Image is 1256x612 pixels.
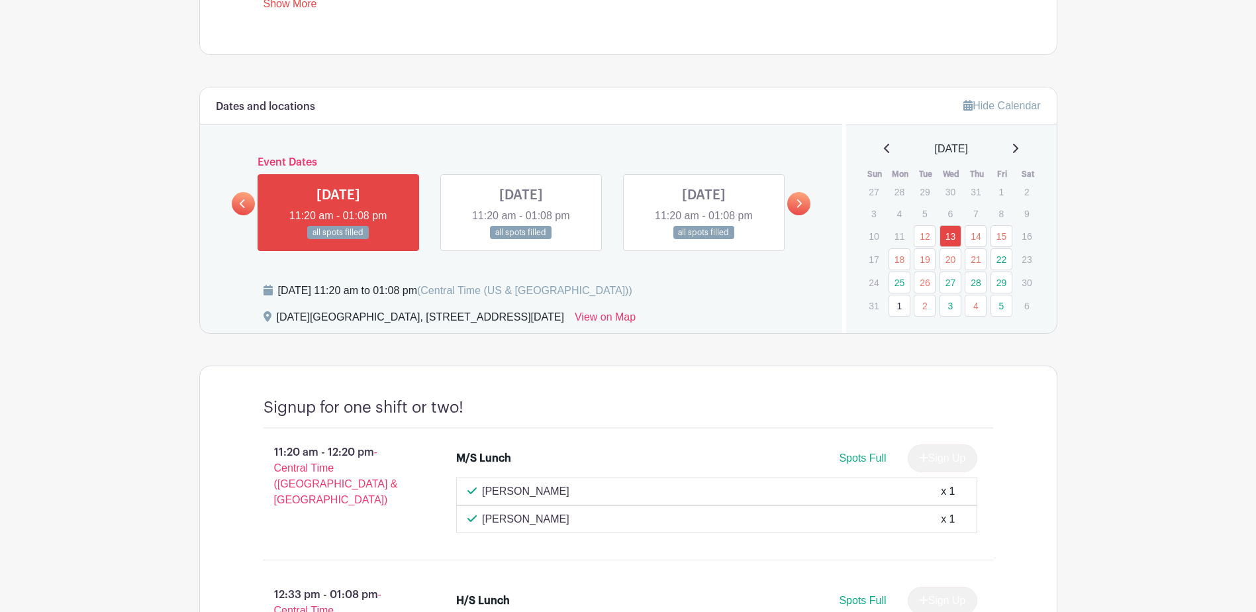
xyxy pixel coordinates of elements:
div: H/S Lunch [456,593,510,609]
div: x 1 [941,484,955,499]
p: 30 [940,181,961,202]
p: 6 [940,203,961,224]
p: 8 [990,203,1012,224]
a: 12 [914,225,936,247]
p: 29 [914,181,936,202]
p: [PERSON_NAME] [482,484,569,499]
p: 2 [1016,181,1038,202]
a: 19 [914,248,936,270]
p: 6 [1016,295,1038,316]
p: 5 [914,203,936,224]
a: 2 [914,295,936,317]
th: Sun [862,168,888,181]
p: 16 [1016,226,1038,246]
a: 13 [940,225,961,247]
p: 4 [889,203,910,224]
div: [DATE] 11:20 am to 01:08 pm [278,283,632,299]
span: Spots Full [839,595,886,606]
p: 31 [965,181,987,202]
a: 14 [965,225,987,247]
a: 26 [914,272,936,293]
a: 1 [889,295,910,317]
p: 11:20 am - 12:20 pm [242,439,436,513]
a: 25 [889,272,910,293]
span: Spots Full [839,452,886,464]
h6: Event Dates [255,156,788,169]
th: Tue [913,168,939,181]
p: 11 [889,226,910,246]
a: 5 [990,295,1012,317]
a: 27 [940,272,961,293]
span: [DATE] [935,141,968,157]
p: 7 [965,203,987,224]
p: 31 [863,295,885,316]
h6: Dates and locations [216,101,315,113]
div: [DATE][GEOGRAPHIC_DATA], [STREET_ADDRESS][DATE] [277,309,564,331]
p: 24 [863,272,885,293]
p: 1 [990,181,1012,202]
th: Sat [1015,168,1041,181]
a: 29 [990,272,1012,293]
a: 22 [990,248,1012,270]
p: 9 [1016,203,1038,224]
div: M/S Lunch [456,450,511,466]
p: 30 [1016,272,1038,293]
a: 3 [940,295,961,317]
a: View on Map [575,309,636,331]
a: 28 [965,272,987,293]
a: 18 [889,248,910,270]
th: Fri [990,168,1016,181]
p: 28 [889,181,910,202]
p: 23 [1016,249,1038,270]
p: 17 [863,249,885,270]
p: 27 [863,181,885,202]
p: 3 [863,203,885,224]
th: Wed [939,168,965,181]
a: Hide Calendar [963,100,1040,111]
a: 4 [965,295,987,317]
th: Thu [964,168,990,181]
a: 15 [990,225,1012,247]
p: 10 [863,226,885,246]
p: [PERSON_NAME] [482,511,569,527]
h4: Signup for one shift or two! [264,398,463,417]
a: 21 [965,248,987,270]
th: Mon [888,168,914,181]
span: (Central Time (US & [GEOGRAPHIC_DATA])) [417,285,632,296]
div: x 1 [941,511,955,527]
a: 20 [940,248,961,270]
